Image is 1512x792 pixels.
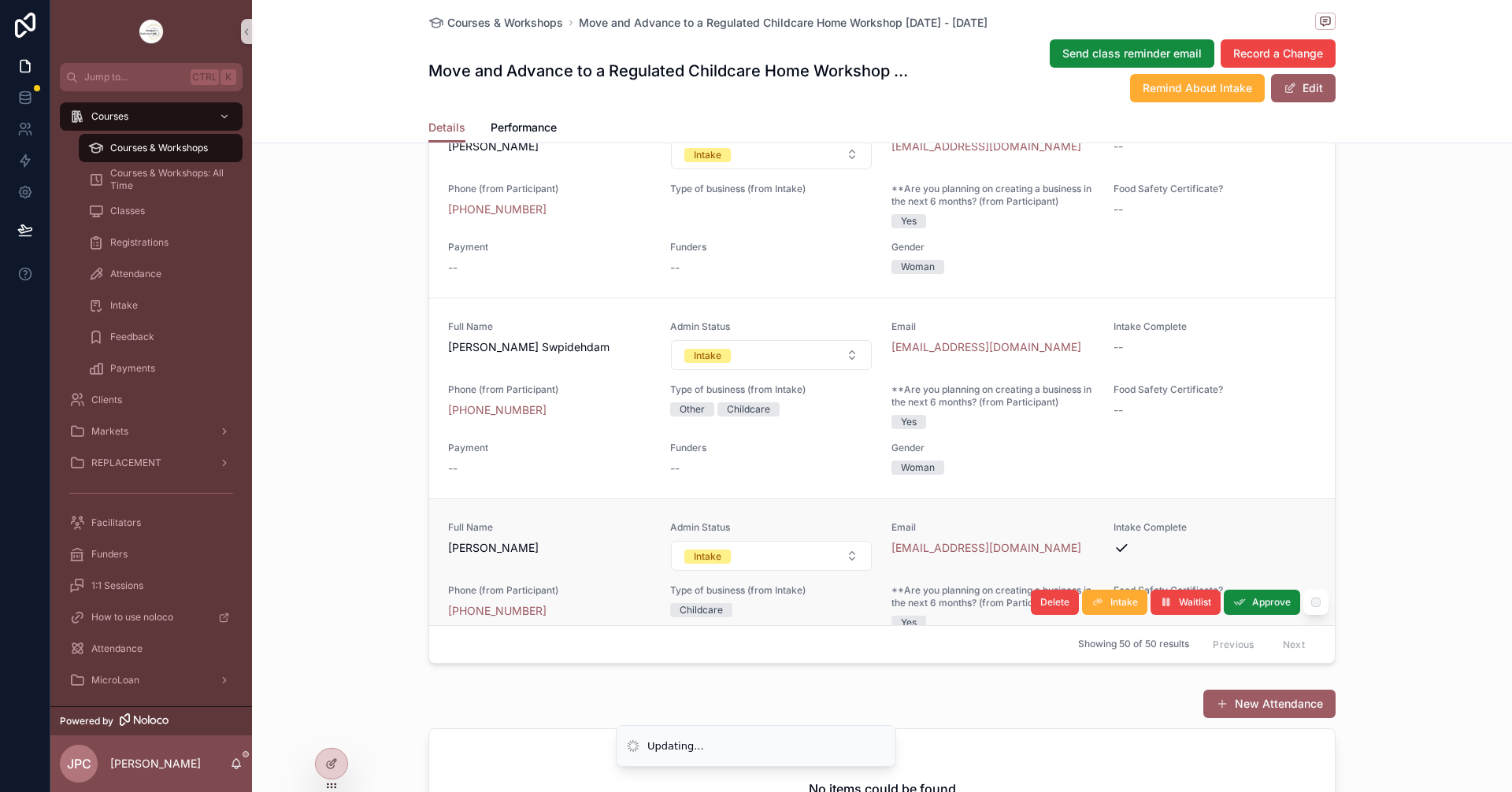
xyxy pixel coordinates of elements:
a: Feedback [79,323,243,351]
span: Clients [91,394,122,406]
span: -- [1114,339,1123,355]
a: [EMAIL_ADDRESS][DOMAIN_NAME] [891,339,1081,355]
span: **Are you planning on creating a business in the next 6 months? (from Participant) [891,584,1095,609]
span: Type of business (from Intake) [670,183,873,195]
div: Woman [901,260,935,274]
span: Phone (from Participant) [448,383,651,396]
button: Approve [1224,590,1300,615]
div: Woman [901,461,935,475]
div: Intake [694,148,721,162]
div: Yes [901,616,917,630]
span: Classes [110,205,145,217]
span: Payment [448,241,651,254]
a: Courses & Workshops [79,134,243,162]
div: Childcare [680,603,723,617]
button: Waitlist [1151,590,1221,615]
a: Full Name[PERSON_NAME]Admin StatusSelect ButtonEmail[EMAIL_ADDRESS][DOMAIN_NAME]Intake Complete--... [429,97,1335,298]
span: Performance [491,120,557,135]
span: Courses & Workshops [110,142,208,154]
span: K [222,71,235,83]
span: -- [1114,402,1123,418]
span: Details [428,120,465,135]
span: 1:1 Sessions [91,579,143,592]
img: App logo [139,19,164,44]
span: Send class reminder email [1062,46,1202,61]
a: Payments [79,354,243,383]
span: [PERSON_NAME] [448,540,651,556]
button: Record a Change [1221,39,1336,68]
span: Intake Complete [1114,320,1317,333]
a: REPLACEMENT [60,449,243,477]
a: Powered by [50,706,252,735]
button: Remind About Intake [1130,74,1265,102]
a: Funders [60,540,243,568]
span: Attendance [110,268,161,280]
span: **Are you planning on creating a business in the next 6 months? (from Participant) [891,183,1095,208]
span: REPLACEMENT [91,457,161,469]
span: MicroLoan [91,674,139,687]
a: [EMAIL_ADDRESS][DOMAIN_NAME] [891,540,1081,556]
p: [PERSON_NAME] [110,756,201,772]
span: Type of business (from Intake) [670,584,873,597]
a: Registrations [79,228,243,257]
span: Admin Status [670,521,873,534]
span: Registrations [110,236,169,249]
span: [PERSON_NAME] [448,139,651,154]
span: Approve [1252,596,1291,609]
button: Select Button [671,139,873,169]
div: Intake [694,349,721,363]
span: Funders [670,241,873,254]
a: MicroLoan [60,666,243,694]
a: How to use noloco [60,603,243,631]
span: **Are you planning on creating a business in the next 6 months? (from Participant) [891,383,1095,409]
a: Courses [60,102,243,131]
span: Courses & Workshops: All Time [110,167,227,192]
button: Edit [1271,74,1336,102]
a: [PHONE_NUMBER] [448,603,547,619]
span: Record a Change [1233,46,1323,61]
a: 1:1 Sessions [60,572,243,600]
a: Full Name[PERSON_NAME]Admin StatusSelect ButtonEmail[EMAIL_ADDRESS][DOMAIN_NAME]Intake CompletePh... [429,498,1335,699]
span: How to use noloco [91,611,173,624]
span: Gender [891,241,1095,254]
a: Courses & Workshops: All Time [79,165,243,194]
span: Intake [110,299,138,312]
a: Facilitators [60,509,243,537]
span: Gender [891,442,1095,454]
button: Delete [1031,590,1079,615]
span: Delete [1040,596,1069,609]
div: Other [680,402,705,416]
span: Full Name [448,320,651,333]
button: Select Button [671,541,873,571]
span: Type of business (from Intake) [670,383,873,396]
span: Funders [670,442,873,454]
button: New Attendance [1203,690,1336,718]
h1: Move and Advance to a Regulated Childcare Home Workshop [DATE] - [DATE] [428,60,910,82]
span: Courses & Workshops [447,15,563,31]
span: -- [1114,202,1123,217]
span: Payment [448,442,651,454]
a: Classes [79,197,243,225]
span: Funders [91,548,128,561]
button: Select Button [671,340,873,370]
span: -- [670,461,680,476]
span: Feedback [110,331,154,343]
span: Courses [91,110,128,123]
span: Intake Complete [1114,521,1317,534]
a: [EMAIL_ADDRESS][DOMAIN_NAME] [891,139,1081,154]
div: Childcare [727,402,770,416]
button: Intake [1082,590,1147,615]
a: Move and Advance to a Regulated Childcare Home Workshop [DATE] - [DATE] [579,15,988,31]
a: Details [428,113,465,143]
a: [PHONE_NUMBER] [448,402,547,418]
span: Full Name [448,521,651,534]
a: Clients [60,386,243,414]
span: Markets [91,425,128,438]
a: Markets [60,417,243,446]
span: Remind About Intake [1143,80,1252,96]
span: Food Safety Certificate? [1114,383,1317,396]
div: Intake [694,550,721,564]
div: Updating... [647,738,704,754]
span: Ctrl [191,69,219,85]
